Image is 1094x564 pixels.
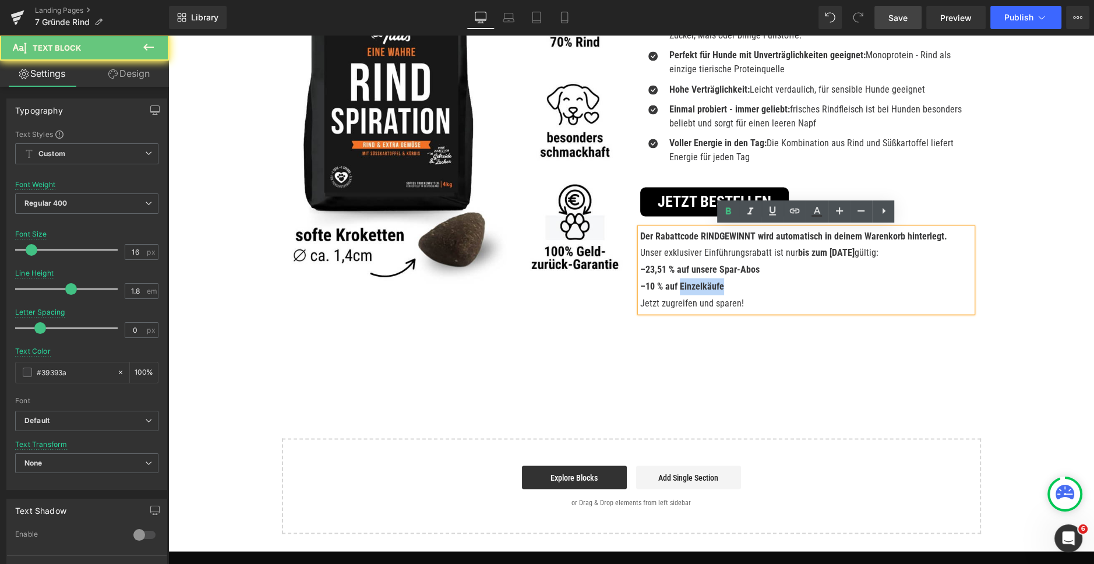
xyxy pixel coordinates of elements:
a: Laptop [495,6,523,29]
span: em [147,287,157,295]
div: Font [15,397,158,405]
span: 7 Gründe Rind [35,17,90,27]
button: Redo [846,6,870,29]
input: Color [37,366,111,379]
span: px [147,248,157,256]
p: Jetzt zugreifen und sparen! [472,260,804,277]
a: Explore Blocks [354,431,458,454]
b: Regular 400 [24,199,68,207]
a: Design [87,61,171,87]
span: Text Block [33,43,81,52]
span: px [147,326,157,334]
div: Font Size [15,230,47,238]
p: frisches Rindfleisch ist bei Hunden besonders beliebt und sorgt für einen leeren Napf [501,67,804,95]
a: Mobile [550,6,578,29]
div: Typography [15,99,63,115]
p: Unser exklusiver Einführungsrabatt ist nur gültig: [472,209,804,226]
iframe: Intercom live chat [1054,524,1082,552]
span: 6 [1078,524,1088,534]
div: Text Color [15,347,51,355]
a: Landing Pages [35,6,169,15]
span: Voller Energie in den Tag: [501,102,598,113]
div: Text Shadow [15,499,66,516]
a: Jetzt Bestellen [472,152,620,181]
i: Default [24,416,50,426]
div: Font Weight [15,181,55,189]
div: Text Transform [15,440,68,449]
a: Preview [926,6,986,29]
button: Publish [990,6,1061,29]
span: Publish [1004,13,1033,22]
a: Add Single Section [468,431,573,454]
div: Line Height [15,269,54,277]
span: Einmal probiert - immer geliebt: [501,68,622,79]
p: Leicht verdaulich, für sensible Hunde geeignet [501,47,804,61]
p: Monoprotein - Rind als einzige tierische Proteinquelle [501,13,804,41]
div: % [130,362,158,383]
button: Undo [818,6,842,29]
div: Enable [15,530,122,542]
strong: Hohe Verträglichkeit: [501,48,581,59]
div: Letter Spacing [15,308,65,316]
p: Die Kombination aus Rind und Süßkartoffel liefert Energie für jeden Tag [501,101,804,129]
span: Save [888,12,908,24]
span: Preview [940,12,972,24]
b: Custom [38,149,65,159]
a: Desktop [467,6,495,29]
a: New Library [169,6,227,29]
strong: Perfekt für Hunde mit Unverträglichkeiten geeignet: [501,15,697,26]
b: None [24,459,43,467]
button: More [1066,6,1089,29]
p: or Drag & Drop elements from left sidebar [132,463,794,471]
a: Tablet [523,6,550,29]
span: –23,51 % auf unsere Spar-Abos [472,228,591,239]
span: bis zum [DATE] [630,211,686,223]
span: Der Rabattcode RINDGEWINNT wird automatisch in deinem Warenkorb hinterlegt. [472,195,779,206]
div: Text Styles [15,129,158,139]
span: Library [191,12,218,23]
span: –10 % auf Einzelkäufe [472,245,556,256]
